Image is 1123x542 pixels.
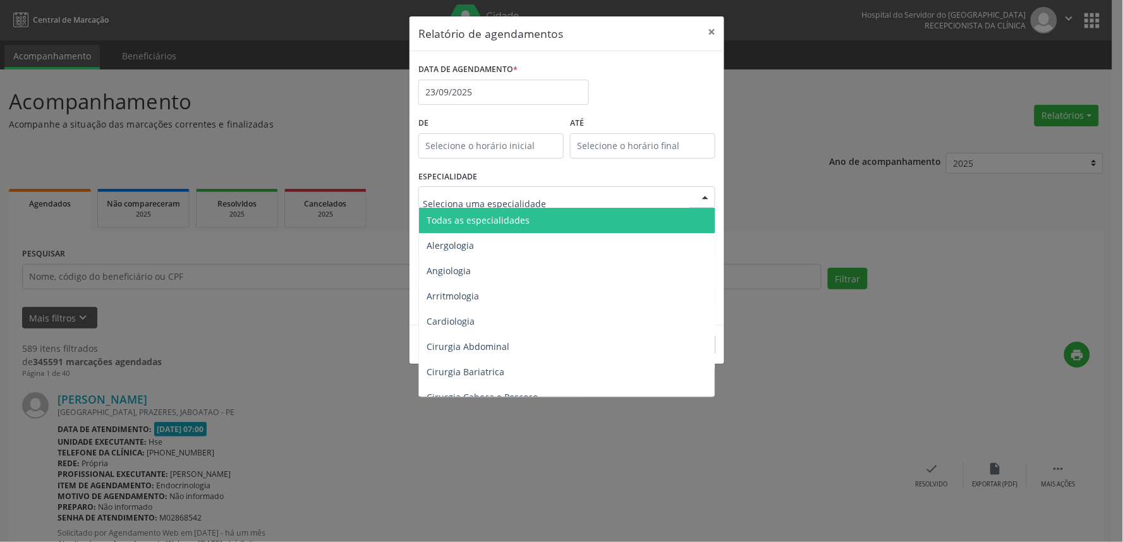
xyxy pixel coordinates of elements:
span: Cardiologia [427,315,475,327]
span: Cirurgia Bariatrica [427,366,504,378]
span: Alergologia [427,239,474,251]
span: Cirurgia Cabeça e Pescoço [427,391,538,403]
label: DATA DE AGENDAMENTO [418,60,518,80]
input: Seleciona uma especialidade [423,191,689,216]
span: Arritmologia [427,290,479,302]
input: Selecione uma data ou intervalo [418,80,589,105]
input: Selecione o horário inicial [418,133,564,159]
label: De [418,114,564,133]
label: ESPECIALIDADE [418,167,477,187]
span: Angiologia [427,265,471,277]
span: Cirurgia Abdominal [427,340,509,352]
button: Close [699,16,724,47]
h5: Relatório de agendamentos [418,25,563,42]
label: ATÉ [570,114,715,133]
span: Todas as especialidades [427,214,530,226]
input: Selecione o horário final [570,133,715,159]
